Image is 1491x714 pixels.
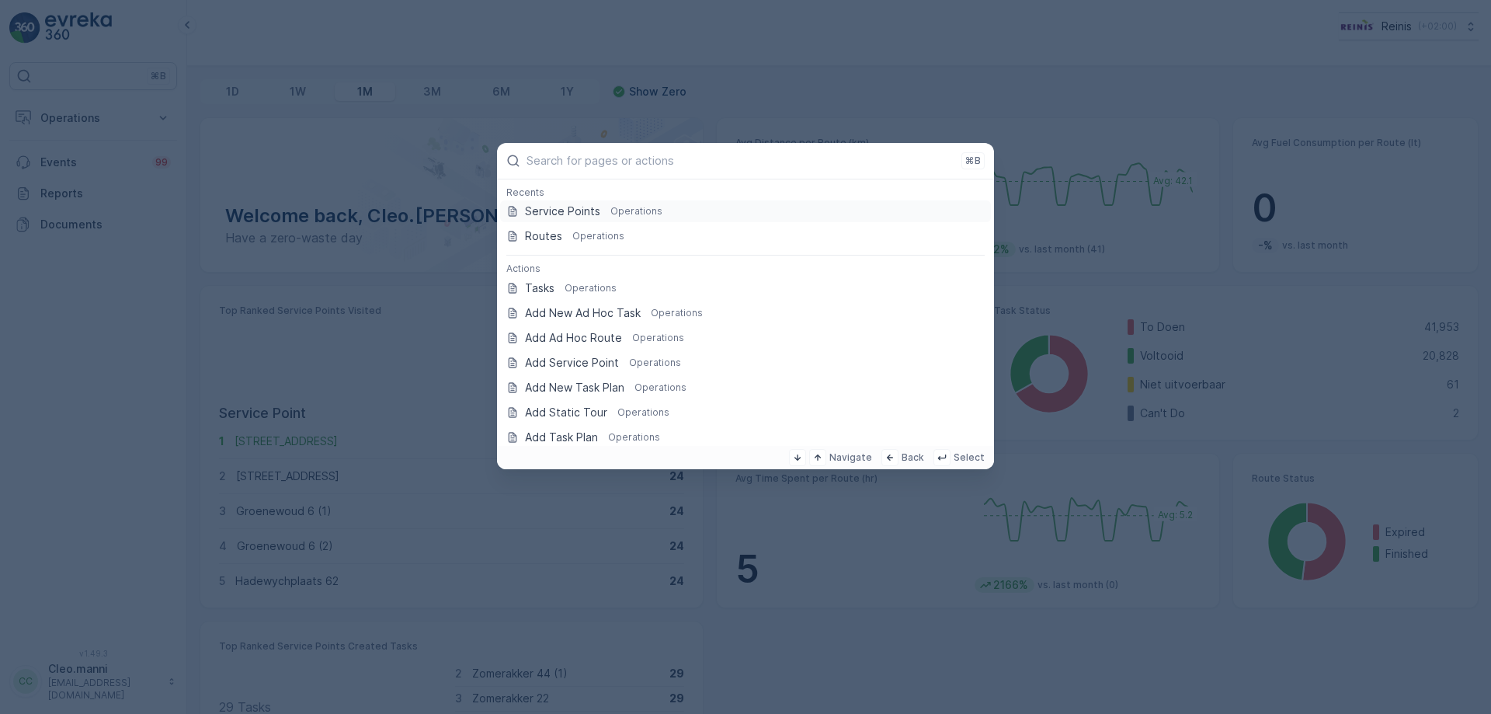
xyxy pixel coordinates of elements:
[497,186,994,200] div: Recents
[497,262,994,276] div: Actions
[565,282,617,294] p: Operations
[527,154,955,167] input: Search for pages or actions
[525,228,562,244] p: Routes
[617,406,669,419] p: Operations
[525,280,554,296] p: Tasks
[525,405,607,420] p: Add Static Tour
[525,355,619,371] p: Add Service Point
[634,381,686,394] p: Operations
[572,230,624,242] p: Operations
[610,205,662,218] p: Operations
[525,330,622,346] p: Add Ad Hoc Route
[965,155,981,167] p: ⌘B
[632,332,684,344] p: Operations
[525,204,600,219] p: Service Points
[497,179,994,446] div: Search for pages or actions
[961,152,985,169] button: ⌘B
[629,357,681,369] p: Operations
[525,430,598,445] p: Add Task Plan
[525,305,641,321] p: Add New Ad Hoc Task
[954,451,985,464] p: Select
[902,451,924,464] p: Back
[608,431,660,444] p: Operations
[525,380,624,395] p: Add New Task Plan
[829,451,872,464] p: Navigate
[651,307,703,319] p: Operations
